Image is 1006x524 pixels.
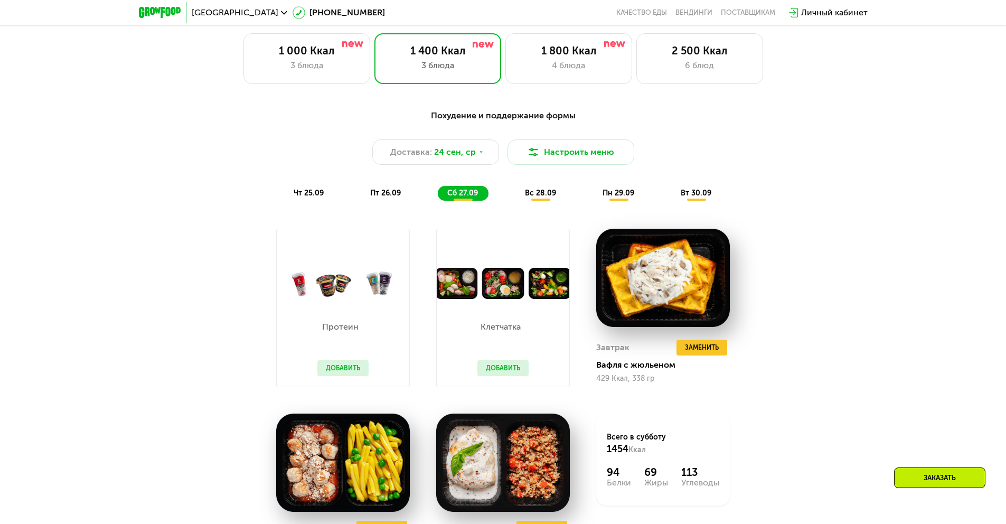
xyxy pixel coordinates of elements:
[255,59,359,72] div: 3 блюда
[507,139,634,165] button: Настроить меню
[681,479,719,487] div: Углеводы
[525,189,556,198] span: вс 28.09
[681,466,719,479] div: 113
[293,6,385,19] a: [PHONE_NUMBER]
[644,479,668,487] div: Жиры
[607,443,628,455] span: 1454
[681,189,711,198] span: вт 30.09
[616,8,667,17] a: Качество еды
[647,59,752,72] div: 6 блюд
[370,189,401,198] span: пт 26.09
[647,44,752,57] div: 2 500 Ккал
[477,360,529,376] button: Добавить
[516,44,621,57] div: 1 800 Ккал
[447,189,478,198] span: сб 27.09
[675,8,712,17] a: Вендинги
[644,466,668,479] div: 69
[317,323,363,331] p: Протеин
[607,432,719,455] div: Всего в субботу
[192,8,278,17] span: [GEOGRAPHIC_DATA]
[607,466,631,479] div: 94
[516,59,621,72] div: 4 блюда
[386,44,490,57] div: 1 400 Ккал
[477,323,523,331] p: Клетчатка
[390,146,432,158] span: Доставка:
[386,59,490,72] div: 3 блюда
[894,467,985,488] div: Заказать
[191,109,816,123] div: Похудение и поддержание формы
[685,342,719,353] span: Заменить
[721,8,775,17] div: поставщикам
[255,44,359,57] div: 1 000 Ккал
[607,479,631,487] div: Белки
[596,360,738,370] div: Вафля с жюльеном
[317,360,369,376] button: Добавить
[628,445,646,454] span: Ккал
[294,189,324,198] span: чт 25.09
[603,189,634,198] span: пн 29.09
[596,340,629,355] div: Завтрак
[676,340,727,355] button: Заменить
[801,6,868,19] div: Личный кабинет
[434,146,476,158] span: 24 сен, ср
[596,375,730,383] div: 429 Ккал, 338 гр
